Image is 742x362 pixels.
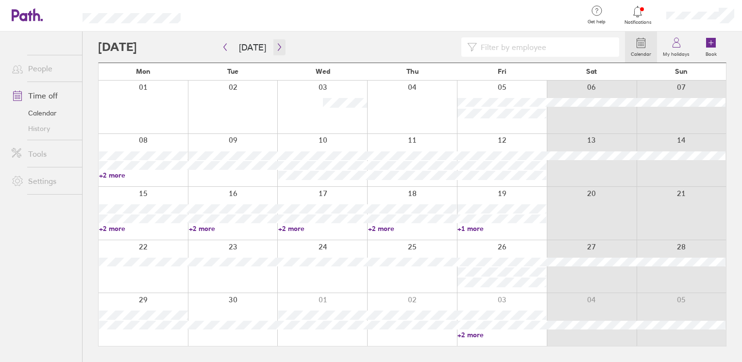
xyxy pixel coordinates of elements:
span: Get help [581,19,612,25]
span: Mon [136,67,151,75]
a: Book [695,32,726,63]
label: Calendar [625,49,657,57]
a: Tools [4,144,82,164]
button: [DATE] [231,39,274,55]
a: Calendar [4,105,82,121]
a: People [4,59,82,78]
a: +2 more [189,224,278,233]
a: Calendar [625,32,657,63]
a: Notifications [622,5,654,25]
input: Filter by employee [477,38,614,56]
label: Book [700,49,723,57]
span: Tue [227,67,238,75]
span: Sat [586,67,597,75]
span: Thu [406,67,419,75]
span: Wed [316,67,330,75]
a: +1 more [457,224,546,233]
a: +2 more [457,330,546,339]
span: Fri [498,67,506,75]
a: Time off [4,86,82,105]
a: +2 more [368,224,457,233]
a: +2 more [278,224,367,233]
span: Sun [675,67,688,75]
a: History [4,121,82,136]
a: +2 more [99,224,188,233]
span: Notifications [622,19,654,25]
a: +2 more [99,171,188,180]
label: My holidays [657,49,695,57]
a: Settings [4,171,82,191]
a: My holidays [657,32,695,63]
